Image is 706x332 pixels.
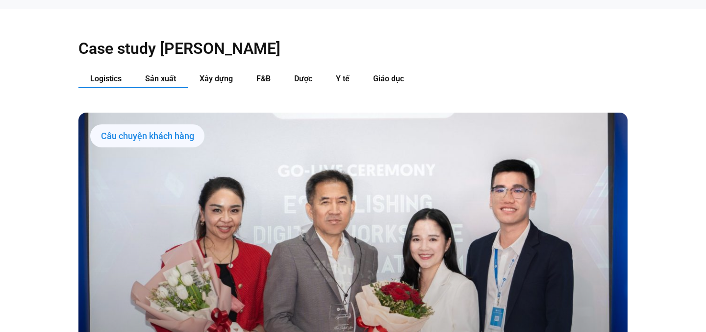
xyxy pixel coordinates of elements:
span: Xây dựng [200,74,233,83]
h2: Case study [PERSON_NAME] [78,39,628,58]
div: Câu chuyện khách hàng [90,124,204,148]
span: F&B [256,74,271,83]
span: Sản xuất [145,74,176,83]
span: Dược [294,74,312,83]
span: Logistics [90,74,122,83]
span: Y tế [336,74,350,83]
span: Giáo dục [373,74,404,83]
